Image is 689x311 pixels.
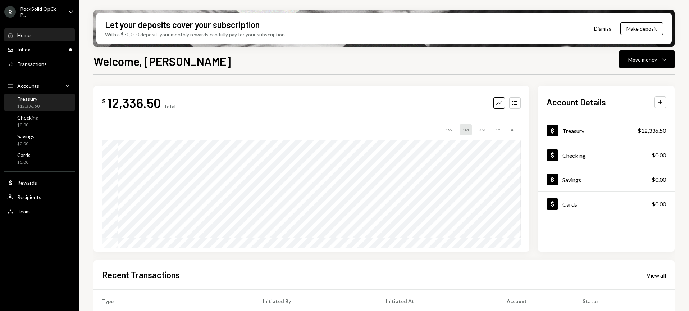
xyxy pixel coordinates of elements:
div: Team [17,208,30,215]
a: Cards$0.00 [4,150,75,167]
div: Move money [628,56,657,63]
div: Checking [17,114,38,121]
a: Treasury$12,336.50 [538,118,675,143]
div: 3M [476,124,488,135]
a: Savings$0.00 [4,131,75,148]
button: Make deposit [620,22,663,35]
div: Home [17,32,31,38]
div: Total [164,103,175,109]
div: 1W [443,124,455,135]
div: $ [102,98,106,105]
a: Transactions [4,57,75,70]
div: 12,336.50 [107,95,161,111]
a: Rewards [4,176,75,189]
div: View all [647,272,666,279]
a: Treasury$12,336.50 [4,94,75,111]
div: Recipients [17,194,41,200]
div: Cards [17,152,31,158]
div: Accounts [17,83,39,89]
a: Team [4,205,75,218]
div: $0.00 [652,151,666,159]
a: Recipients [4,190,75,203]
a: Accounts [4,79,75,92]
div: Treasury [17,96,40,102]
a: View all [647,271,666,279]
div: With a $30,000 deposit, your monthly rewards can fully pay for your subscription. [105,31,286,38]
div: $0.00 [17,122,38,128]
a: Inbox [4,43,75,56]
div: Checking [562,152,586,159]
div: Savings [17,133,35,139]
a: Cards$0.00 [538,192,675,216]
div: R [4,6,16,18]
div: Let your deposits cover your subscription [105,19,260,31]
div: $12,336.50 [638,126,666,135]
a: Checking$0.00 [538,143,675,167]
a: Checking$0.00 [4,112,75,130]
h2: Account Details [547,96,606,108]
div: $0.00 [17,141,35,147]
div: RockSolid OpCo P... [20,6,63,18]
div: Rewards [17,180,37,186]
div: Savings [562,176,581,183]
button: Dismiss [585,20,620,37]
button: Move money [619,50,675,68]
div: ALL [508,124,521,135]
div: $0.00 [652,175,666,184]
div: Treasury [562,127,584,134]
div: Transactions [17,61,47,67]
h1: Welcome, [PERSON_NAME] [93,54,231,68]
div: $0.00 [652,200,666,208]
a: Savings$0.00 [538,167,675,191]
div: 1Y [493,124,503,135]
div: Inbox [17,46,30,53]
a: Home [4,28,75,41]
div: $0.00 [17,159,31,166]
div: $12,336.50 [17,103,40,109]
h2: Recent Transactions [102,269,180,281]
div: 1M [460,124,472,135]
div: Cards [562,201,577,208]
